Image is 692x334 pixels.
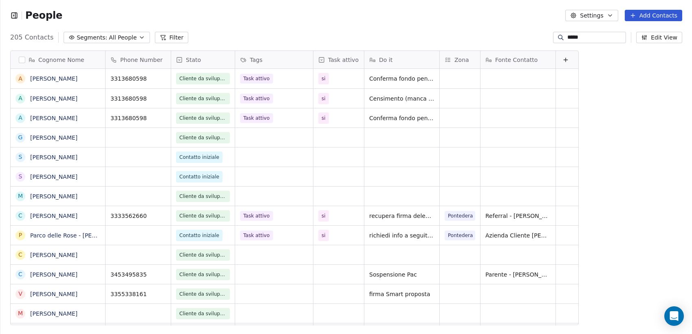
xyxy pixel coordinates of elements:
span: Segments: [77,33,107,42]
span: 3453495835 [110,270,166,279]
span: Conferma fondo pensione [369,114,434,122]
span: firma Smart proposta [369,290,434,298]
span: People [25,9,62,22]
div: G [18,133,23,142]
div: grid [106,69,579,325]
span: Cliente da sviluppare [179,114,227,122]
div: V [18,290,22,298]
div: P [19,231,22,240]
a: [PERSON_NAME] [30,252,77,258]
span: Contatto iniziale [179,153,219,161]
span: si [322,231,326,240]
div: S [19,153,22,161]
span: Contatto iniziale [179,173,219,181]
div: C [18,250,22,259]
span: Task attivo [240,211,273,221]
span: Censimento (manca certificato di nascita) + Conferma fondo pensione [369,94,434,103]
span: 3355338161 [110,290,166,298]
span: Fonte Contatto [495,56,538,64]
span: Task attivo [240,94,273,103]
span: 3313680598 [110,75,166,83]
div: M [18,309,23,318]
a: [PERSON_NAME] [30,174,77,180]
span: 205 Contacts [10,33,53,42]
div: Tags [235,51,313,68]
span: Cliente da sviluppare [179,290,227,298]
span: Cliente da sviluppare [179,75,227,83]
span: Task attivo [328,56,359,64]
div: S [19,172,22,181]
a: [PERSON_NAME] [30,115,77,121]
a: [PERSON_NAME] [30,291,77,297]
span: 3313680598 [110,114,166,122]
div: Open Intercom Messenger [664,306,684,326]
a: [PERSON_NAME] [30,75,77,82]
span: Conferma fondo pensione [369,75,434,83]
span: Stato [186,56,201,64]
span: Cliente da sviluppare [179,94,227,103]
span: Cliente da sviluppare [179,310,227,318]
span: si [322,94,326,103]
span: Phone Number [120,56,163,64]
span: Task attivo [240,74,273,83]
a: [PERSON_NAME] [30,271,77,278]
a: [PERSON_NAME] [30,154,77,160]
button: Edit View [636,32,682,43]
span: Zona [454,56,469,64]
span: Azienda Cliente [PERSON_NAME] [485,231,551,240]
span: Task attivo [240,113,273,123]
a: [PERSON_NAME] [30,134,77,141]
div: A [18,94,22,103]
span: Contatto iniziale [179,231,219,240]
div: Task attivo [313,51,364,68]
div: Fonte Contatto [480,51,555,68]
a: [PERSON_NAME] [30,213,77,219]
span: 3313680598 [110,94,166,103]
span: richiedi info a seguito dell'approvazione della pratica Parco Agrisolare per l'installazione dell... [369,231,434,240]
span: Cliente da sviluppare [179,192,227,200]
span: Cliente da sviluppare [179,134,227,142]
span: Pontedera [445,231,475,240]
div: Stato [171,51,235,68]
span: si [322,114,326,122]
div: Phone Number [106,51,171,68]
span: Sospensione Pac [369,270,434,279]
div: Do it [364,51,439,68]
span: Cognome Nome [38,56,84,64]
div: Zona [440,51,480,68]
button: Add Contacts [625,10,682,21]
span: si [322,75,326,83]
div: Cognome Nome [11,51,105,68]
span: 3333562660 [110,212,166,220]
a: [PERSON_NAME] [30,193,77,200]
span: Pontedera [445,211,475,221]
span: Do it [379,56,392,64]
div: A [18,75,22,83]
div: grid [11,69,106,325]
a: Parco delle Rose - [PERSON_NAME] [30,232,130,239]
span: Referral - [PERSON_NAME] [485,212,551,220]
button: Filter [155,32,189,43]
span: Cliente da sviluppare [179,212,227,220]
span: recupera firma delega cc + spiega fondo pensione +gestione ptf in essere [369,212,434,220]
span: Task attivo [240,231,273,240]
a: [PERSON_NAME] [30,95,77,102]
span: Cliente da sviluppare [179,270,227,279]
button: Settings [565,10,618,21]
span: Cliente da sviluppare [179,251,227,259]
span: Parente - [PERSON_NAME] [485,270,551,279]
span: All People [109,33,137,42]
div: C [18,211,22,220]
span: Tags [250,56,262,64]
span: si [322,212,326,220]
a: [PERSON_NAME] [30,310,77,317]
div: C [18,270,22,279]
div: A [18,114,22,122]
div: M [18,192,23,200]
